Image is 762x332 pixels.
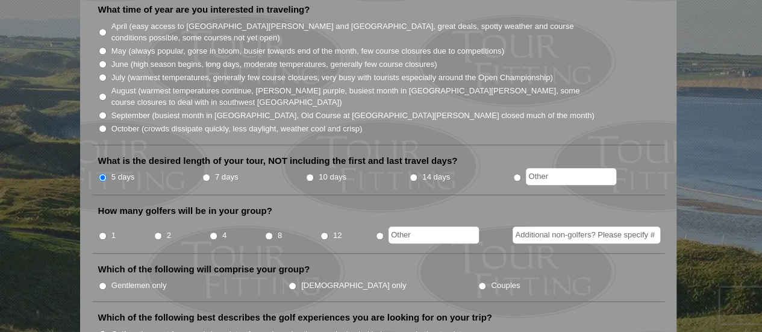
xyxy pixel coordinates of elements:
label: 7 days [215,171,239,183]
label: What is the desired length of your tour, NOT including the first and last travel days? [98,155,458,167]
label: September (busiest month in [GEOGRAPHIC_DATA], Old Course at [GEOGRAPHIC_DATA][PERSON_NAME] close... [111,110,595,122]
label: 4 [222,230,226,242]
label: 12 [333,230,342,242]
label: 2 [167,230,171,242]
label: April (easy access to [GEOGRAPHIC_DATA][PERSON_NAME] and [GEOGRAPHIC_DATA], great deals, spotty w... [111,20,596,44]
label: 1 [111,230,116,242]
label: Gentlemen only [111,280,167,292]
label: 10 days [319,171,346,183]
label: What time of year are you interested in traveling? [98,4,310,16]
input: Additional non-golfers? Please specify # [513,227,660,243]
label: May (always popular, gorse in bloom, busier towards end of the month, few course closures due to ... [111,45,504,57]
input: Other [526,168,616,185]
label: August (warmest temperatures continue, [PERSON_NAME] purple, busiest month in [GEOGRAPHIC_DATA][P... [111,85,596,108]
input: Other [389,227,479,243]
label: Couples [491,280,520,292]
label: October (crowds dissipate quickly, less daylight, weather cool and crisp) [111,123,363,135]
label: 5 days [111,171,135,183]
label: Which of the following will comprise your group? [98,263,310,275]
label: Which of the following best describes the golf experiences you are looking for on your trip? [98,312,492,324]
label: [DEMOGRAPHIC_DATA] only [301,280,406,292]
label: How many golfers will be in your group? [98,205,272,217]
label: July (warmest temperatures, generally few course closures, very busy with tourists especially aro... [111,72,553,84]
label: 14 days [422,171,450,183]
label: June (high season begins, long days, moderate temperatures, generally few course closures) [111,58,437,70]
label: 8 [278,230,282,242]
